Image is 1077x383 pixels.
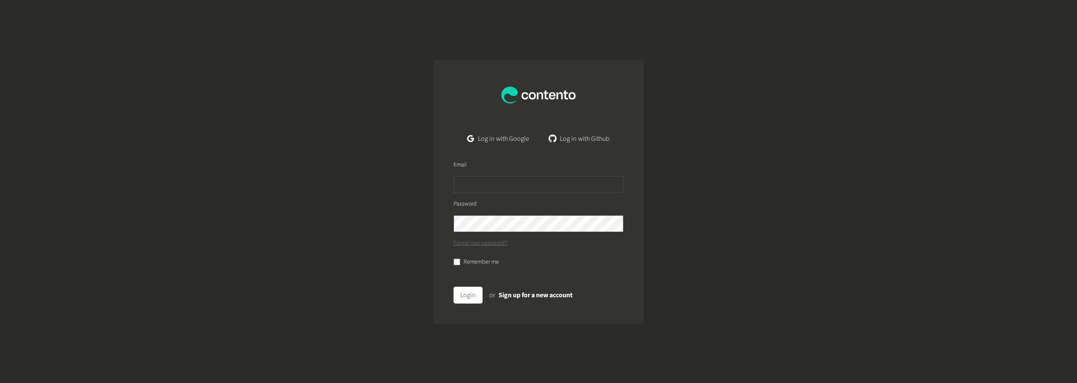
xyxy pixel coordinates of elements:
[543,130,616,147] a: Log in with Github
[499,291,573,300] a: Sign up for a new account
[454,287,483,304] button: Login
[461,130,536,147] a: Log in with Google
[454,239,507,248] a: Forgot your password?
[489,291,495,300] span: or
[454,200,477,209] label: Password
[454,161,467,169] label: Email
[464,258,499,267] label: Remember me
